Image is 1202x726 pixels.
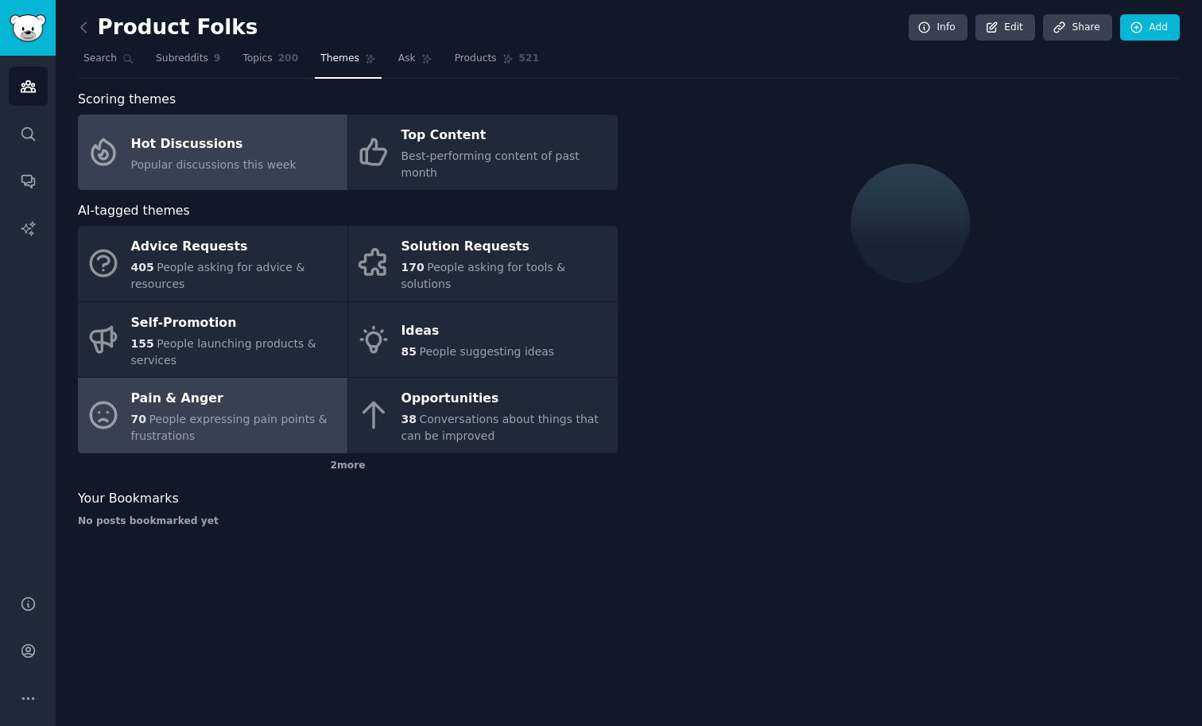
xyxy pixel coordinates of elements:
[78,90,176,110] span: Scoring themes
[237,46,304,79] a: Topics200
[78,15,258,41] h2: Product Folks
[401,386,610,412] div: Opportunities
[10,14,46,42] img: GummySearch logo
[320,52,359,66] span: Themes
[975,14,1035,41] a: Edit
[78,489,179,509] span: Your Bookmarks
[348,226,618,301] a: Solution Requests170People asking for tools & solutions
[419,345,554,358] span: People suggesting ideas
[131,261,305,290] span: People asking for advice & resources
[401,149,580,179] span: Best-performing content of past month
[131,337,316,367] span: People launching products & services
[1120,14,1180,41] a: Add
[398,52,416,66] span: Ask
[131,413,146,425] span: 70
[401,345,417,358] span: 85
[401,261,566,290] span: People asking for tools & solutions
[78,378,347,453] a: Pain & Anger70People expressing pain points & frustrations
[150,46,226,79] a: Subreddits9
[78,453,618,479] div: 2 more
[401,413,599,442] span: Conversations about things that can be improved
[78,115,347,190] a: Hot DiscussionsPopular discussions this week
[156,52,208,66] span: Subreddits
[78,514,618,529] div: No posts bookmarked yet
[393,46,438,79] a: Ask
[348,302,618,378] a: Ideas85People suggesting ideas
[214,52,221,66] span: 9
[401,319,555,344] div: Ideas
[131,235,339,260] div: Advice Requests
[519,52,540,66] span: 521
[131,310,339,336] div: Self-Promotion
[449,46,545,79] a: Products521
[78,46,139,79] a: Search
[78,201,190,221] span: AI-tagged themes
[242,52,272,66] span: Topics
[909,14,967,41] a: Info
[401,261,425,274] span: 170
[83,52,117,66] span: Search
[401,413,417,425] span: 38
[401,235,610,260] div: Solution Requests
[131,413,328,442] span: People expressing pain points & frustrations
[348,378,618,453] a: Opportunities38Conversations about things that can be improved
[78,302,347,378] a: Self-Promotion155People launching products & services
[131,158,297,171] span: Popular discussions this week
[78,226,347,301] a: Advice Requests405People asking for advice & resources
[348,115,618,190] a: Top ContentBest-performing content of past month
[131,131,297,157] div: Hot Discussions
[401,123,610,149] div: Top Content
[131,386,339,412] div: Pain & Anger
[131,261,154,274] span: 405
[1043,14,1111,41] a: Share
[455,52,497,66] span: Products
[131,337,154,350] span: 155
[315,46,382,79] a: Themes
[278,52,299,66] span: 200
